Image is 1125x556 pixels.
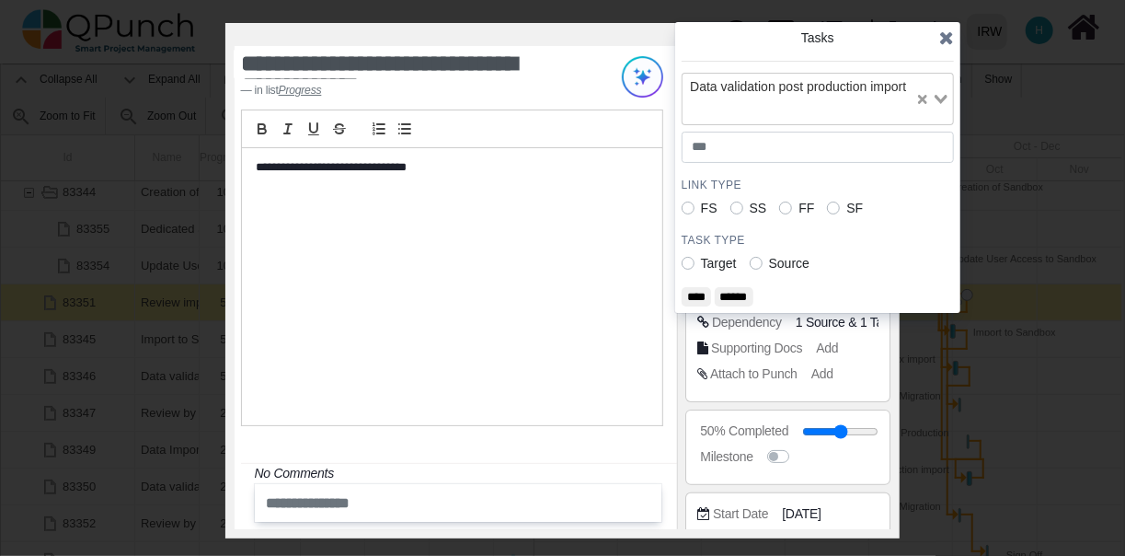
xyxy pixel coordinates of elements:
footer: in list [241,82,589,98]
span: FS [701,201,717,215]
span: Add [811,366,833,381]
h4: Link Type [682,178,954,192]
span: SS [750,201,767,215]
u: Progress [279,84,322,97]
div: 50% Completed [700,422,788,441]
span: Data validation post production import [686,77,911,98]
span: <div class="badge badge-secondary"> Review by internal IT staff before Migration FS</div> [860,315,904,330]
span: & [796,313,904,332]
div: Start Date [713,504,768,524]
span: Target [701,256,737,271]
span: [DATE] [782,504,821,524]
input: Search for option [684,101,913,122]
span: Source [769,256,809,271]
h4: Task Type [682,233,954,248]
span: FF [798,201,814,215]
div: Dependency [712,313,782,332]
cite: Source Title [279,84,322,97]
div: Milestone [700,447,752,467]
span: SF [846,201,863,215]
span: <div class="badge badge-secondary"> Data validation post production import FS</div> [796,315,845,330]
div: Search for option [682,73,954,125]
div: Supporting Docs [711,339,802,358]
span: Add [816,341,838,355]
img: Try writing with AI [622,56,663,98]
div: Attach to Punch [710,365,798,384]
i: No Comments [255,466,334,481]
button: Clear Selected [918,90,927,109]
